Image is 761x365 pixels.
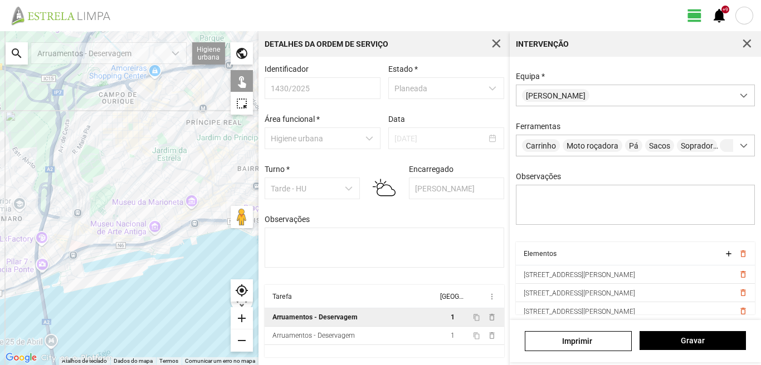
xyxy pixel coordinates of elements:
[721,6,729,13] div: +9
[3,351,40,365] img: Google
[524,250,557,258] div: Elementos
[409,165,453,174] label: Encarregado
[265,165,290,174] label: Turno *
[440,293,464,300] div: [GEOGRAPHIC_DATA]
[388,65,418,73] label: Estado *
[516,72,545,81] label: Equipa *
[525,331,631,351] a: Imprimir
[738,249,747,258] button: delete_outline
[231,307,253,329] div: add
[524,308,635,315] span: [STREET_ADDRESS][PERSON_NAME]
[265,40,388,48] div: Detalhes da Ordem de Serviço
[451,313,455,321] span: 1
[231,92,253,115] div: highlight_alt
[3,351,40,365] a: Abrir esta área no Google Maps (abre uma nova janela)
[231,279,253,302] div: my_location
[265,115,320,124] label: Área funcional *
[640,331,746,350] button: Gravar
[738,307,747,315] button: delete_outline
[272,332,355,339] div: Arruamentos - Deservagem
[185,358,255,364] a: Comunicar um erro no mapa
[192,42,225,65] div: Higiene urbana
[487,331,496,340] span: delete_outline
[473,331,482,340] button: content_copy
[265,215,310,224] label: Observações
[487,313,496,322] span: delete_outline
[516,122,560,131] label: Ferramentas
[686,7,703,24] span: view_day
[159,358,178,364] a: Termos (abre num novo separador)
[516,172,561,181] label: Observações
[524,271,635,279] span: [STREET_ADDRESS][PERSON_NAME]
[625,139,642,152] span: Pá
[738,288,747,297] button: delete_outline
[231,329,253,352] div: remove
[738,270,747,279] button: delete_outline
[231,206,253,228] button: Arraste o Pegman para o mapa para abrir o Street View
[272,313,358,321] div: Arruamentos - Deservagem
[724,249,733,258] button: add
[516,40,569,48] div: Intervenção
[114,357,153,365] button: Dados do mapa
[487,292,496,301] span: more_vert
[711,7,728,24] span: notifications
[8,6,123,26] img: file
[231,70,253,92] div: touch_app
[272,293,292,300] div: Tarefa
[645,139,674,152] span: Sacos
[231,42,253,65] div: public
[524,289,635,297] span: [STREET_ADDRESS][PERSON_NAME]
[451,332,455,339] span: 1
[473,332,480,339] span: content_copy
[265,65,309,73] label: Identificador
[645,336,740,345] span: Gravar
[522,89,589,102] span: [PERSON_NAME]
[388,115,405,124] label: Data
[373,176,396,199] img: 02d.svg
[6,42,28,65] div: search
[522,139,560,152] span: Carrinho
[473,313,482,322] button: content_copy
[563,139,622,152] span: Moto roçadora
[677,139,717,152] span: Soprador
[473,314,480,321] span: content_copy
